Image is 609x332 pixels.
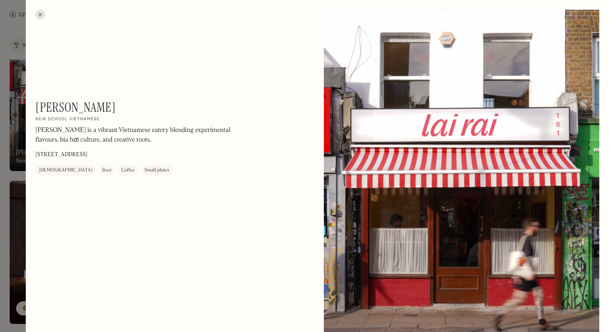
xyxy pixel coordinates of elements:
p: [STREET_ADDRESS] [35,150,87,159]
div: Beer [102,166,112,174]
h2: New school Vietnamese [35,117,100,122]
h1: [PERSON_NAME] [35,100,116,115]
div: Coffee [121,166,135,174]
div: Small plates [144,166,169,174]
div: [DEMOGRAPHIC_DATA] [39,166,93,174]
p: [PERSON_NAME] is a vibrant Vietnamese eatery blending experimental flavours, bia hơi culture, and... [35,125,253,145]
